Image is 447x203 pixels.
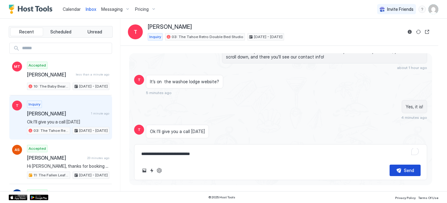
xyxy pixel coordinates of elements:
span: [PERSON_NAME] [27,155,85,161]
span: T [138,77,141,83]
span: Messaging [101,6,123,12]
button: Upload image [141,167,148,174]
a: Google Play Store [30,195,48,200]
span: 1 minute ago [91,111,109,115]
div: User profile [428,4,438,14]
span: Due to Airbnb policies, we aren't able to share the link with you. But once you visit it, you'll ... [226,49,423,59]
button: Reservation information [406,28,413,36]
span: [PERSON_NAME] [27,71,73,78]
span: about 1 hour ago [397,65,427,70]
button: Unread [78,28,111,36]
button: ChatGPT Auto Reply [156,167,163,174]
a: Terms Of Use [418,194,438,201]
span: 03: The Tahoe Retro Double Bed Studio [34,128,69,133]
span: MT [14,64,20,69]
span: 10: The Baby Bear Pet Friendly Studio [34,84,69,89]
a: Calendar [63,6,81,12]
span: Invite Friends [387,6,413,12]
button: Send [390,165,421,176]
textarea: To enrich screen reader interactions, please activate Accessibility in Grammarly extension settings [141,148,421,160]
a: Inbox [86,6,96,12]
span: © 2025 Host Tools [208,195,235,199]
span: Accepted [29,146,46,151]
span: Unread [88,29,102,35]
span: Inquiry [149,34,161,40]
span: [DATE] - [DATE] [254,34,282,40]
button: Quick reply [148,167,156,174]
span: AS [15,147,20,153]
span: Accepted [29,63,46,68]
span: Accepted [29,190,46,196]
input: Input Field [20,43,112,54]
button: Sync reservation [415,28,422,36]
span: Pricing [135,6,149,12]
span: 03: The Tahoe Retro Double Bed Studio [172,34,243,40]
span: Ok I’ll give you a call [DATE] [27,119,109,125]
span: [DATE] - [DATE] [79,84,108,89]
div: Send [404,167,414,174]
span: Ok I’ll give you a call [DATE] [150,129,205,134]
span: [PERSON_NAME] [148,24,192,31]
span: 23 minutes ago [87,156,109,160]
div: tab-group [9,26,113,38]
span: [PERSON_NAME] [27,110,88,117]
a: Privacy Policy [395,194,416,201]
span: Calendar [63,6,81,12]
a: Host Tools Logo [9,5,55,14]
span: 11: The Fallen Leaf Pet Friendly Studio [34,172,69,178]
span: Yes, it is! [406,104,423,110]
span: less than a minute ago [76,72,109,76]
span: Scheduled [50,29,71,35]
span: [DATE] - [DATE] [79,172,108,178]
a: App Store [9,195,27,200]
span: 5 minutes ago [146,90,172,95]
span: T [16,103,19,108]
span: Privacy Policy [395,196,416,200]
span: Inbox [86,6,96,12]
button: Recent [10,28,43,36]
span: T [134,28,137,36]
span: It’s on the washoe lodge website? [150,79,219,84]
span: [DATE] - [DATE] [79,128,108,133]
span: T [138,127,141,132]
button: Open reservation [423,28,431,36]
span: 4 minutes ago [401,115,427,120]
span: Terms Of Use [418,196,438,200]
div: menu [418,6,426,13]
button: Scheduled [44,28,77,36]
span: Inquiry [29,101,40,107]
span: Recent [19,29,34,35]
span: Hi [PERSON_NAME], thanks for booking your stay with us! Details of your Booking: 📍 [STREET_ADDRES... [27,163,109,169]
